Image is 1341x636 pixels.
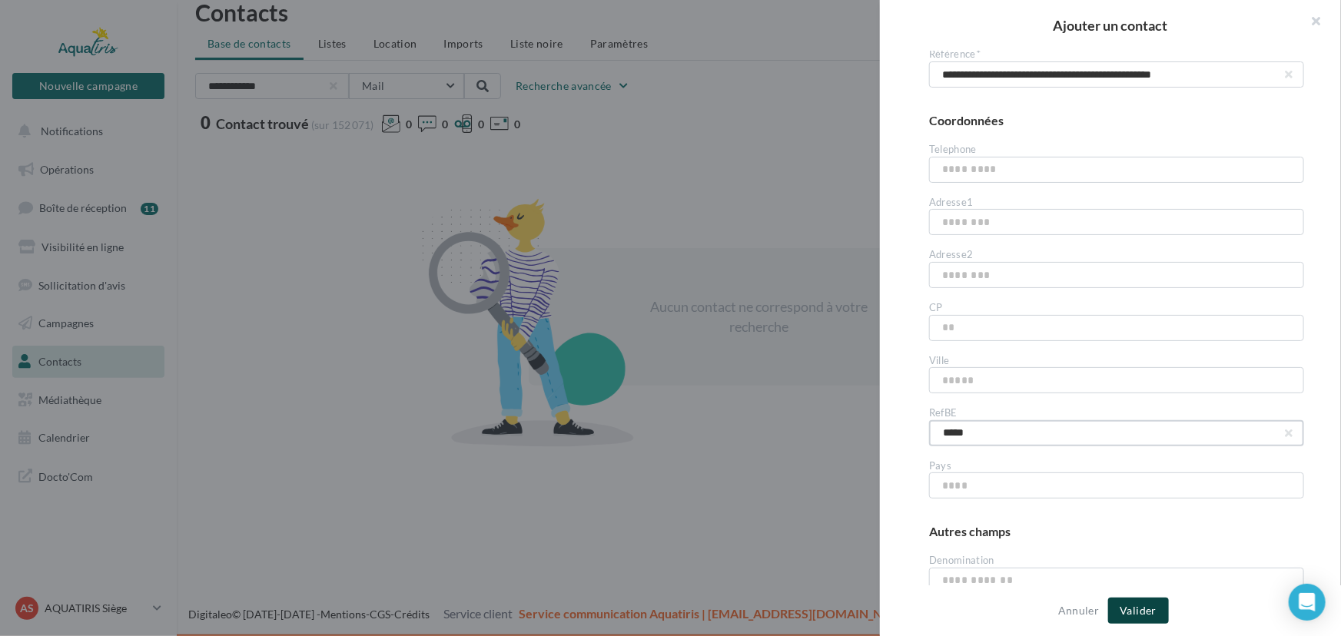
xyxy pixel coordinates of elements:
[929,195,1304,210] div: Adresse1
[1289,584,1326,621] div: Open Intercom Messenger
[929,45,1304,62] div: Référence
[1052,601,1105,620] button: Annuler
[929,553,1304,568] div: Denomination
[905,18,1316,32] h2: Ajouter un contact
[929,523,1304,541] div: Autres champs
[929,406,1304,420] div: RefBE
[929,459,1304,473] div: Pays
[929,247,1304,262] div: Adresse2
[1108,598,1169,624] button: Valider
[929,112,1304,130] div: Coordonnées
[929,300,1304,315] div: CP
[929,142,1304,157] div: Telephone
[929,353,1304,368] div: Ville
